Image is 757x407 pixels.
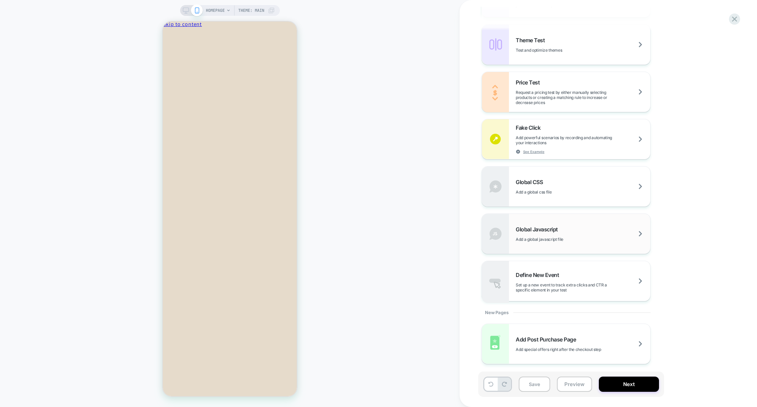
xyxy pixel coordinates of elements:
[519,377,550,392] button: Save
[516,272,562,278] span: Define New Event
[516,124,544,131] span: Fake Click
[516,226,561,233] span: Global Javascript
[516,336,579,343] span: Add Post Purchase Page
[599,377,659,392] button: Next
[557,377,592,392] button: Preview
[516,189,585,195] span: Add a global css file
[516,179,546,185] span: Global CSS
[516,347,635,352] span: Add special offers right after the checkout step
[523,149,544,154] span: See Example
[206,5,225,16] span: HOMEPAGE
[516,282,650,292] span: Set up a new event to track extra clicks and CTR a specific element in your test
[516,79,543,86] span: Price Test
[238,5,264,16] span: Theme: MAIN
[516,135,650,145] span: Add powerful scenarios by recording and automating your interactions
[516,237,597,242] span: Add a global javascript file
[516,90,650,105] span: Request a pricing test by either manually selecting products or creating a matching rule to incre...
[516,48,596,53] span: Test and optimize themes
[482,301,651,324] div: New Pages
[516,37,548,44] span: Theme Test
